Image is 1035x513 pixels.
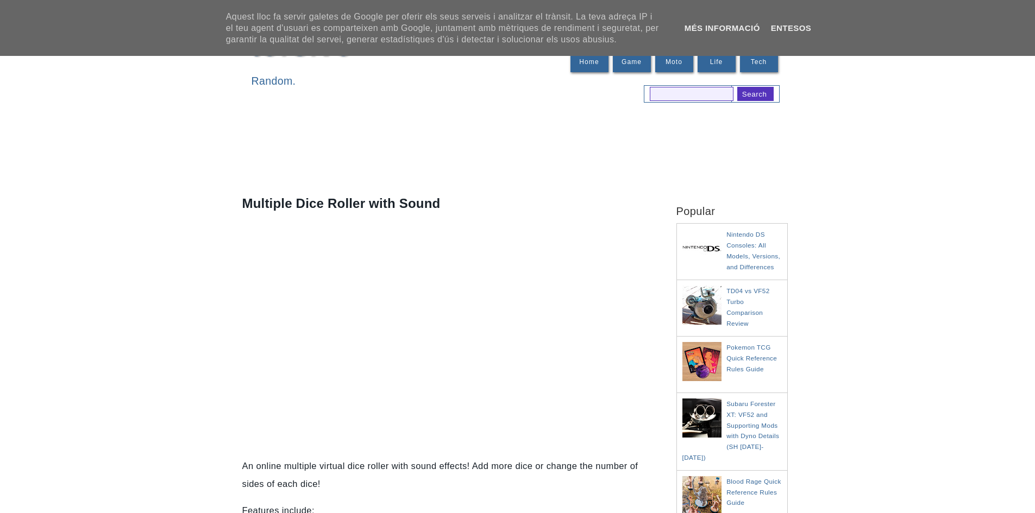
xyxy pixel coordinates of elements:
[650,87,734,101] input: search
[242,457,657,493] p: An online multiple virtual dice roller with sound effects! Add more dice or change the number of ...
[681,23,763,33] a: Més informació
[682,342,724,381] img: Pokemon TCG Quick Reference Rules Guide
[682,400,780,461] a: Subaru Forester XT: VF52 and Supporting Mods with Dyno Details (SH [DATE]-[DATE])
[682,229,724,268] img: Nintendo DS Consoles: All Models, Versions, and Differences
[726,287,770,327] a: TD04 vs VF52 Turbo Comparison Review
[726,478,781,506] a: Blood Rage Quick Reference Rules Guide
[676,189,788,218] h2: Popular
[737,87,774,101] input: search
[226,11,661,45] span: Aquest lloc fa servir galetes de Google per oferir els seus serveis i analitzar el trànsit. La te...
[252,75,296,87] span: Random.
[682,286,724,325] img: TD04 vs VF52 Turbo Comparison Review
[726,231,780,270] a: Nintendo DS Consoles: All Models, Versions, and Differences
[768,23,814,33] a: Entesos
[242,194,657,213] h1: Multiple Dice Roller with Sound
[240,124,635,173] iframe: Advertisement
[726,344,777,372] a: Pokemon TCG Quick Reference Rules Guide
[682,398,724,438] img: Subaru Forester XT: VF52 and Supporting Mods with Dyno Details (SH 2008-2012)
